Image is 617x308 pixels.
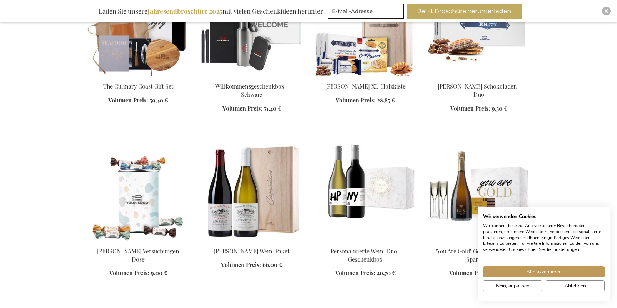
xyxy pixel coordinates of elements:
[526,268,562,276] span: Alle akzeptieren
[328,4,406,21] form: marketing offers and promotions
[483,213,605,220] h2: Wir verwenden Cookies
[314,238,416,245] a: Personalised Wine Duo Gift Box
[407,4,522,19] button: Jetzt Broschüre herunterladen
[222,105,281,113] a: Volumen Preis: 71,40 €
[377,96,395,104] span: 28,85 €
[449,269,489,277] span: Volumen Preis:
[428,141,530,241] img: "You Are Gold" Geschenkbox - Lux Sparkling
[435,247,522,263] a: "You Are Gold" Geschenkbox - Lux Sparkling
[602,7,611,15] div: Close
[438,82,520,98] a: [PERSON_NAME] Schokoladen-Duo
[328,4,404,19] input: E-Mail-Adresse
[336,96,395,105] a: Volumen Preis: 28,85 €
[87,74,189,80] a: The Culinary Coast Gift Set
[264,105,281,112] span: 71,40 €
[108,96,168,105] a: Volumen Preis: 59,40 €
[483,223,605,253] p: Wir können diese zur Analyse unserer Besucherdaten platzieren, um unsere Webseite zu verbessern, ...
[492,105,507,112] span: 9,50 €
[221,261,282,269] a: Volumen Preis: 66,00 €
[428,238,530,245] a: "You Are Gold" Geschenkbox - Lux Sparkling
[262,261,282,268] span: 66,00 €
[103,82,174,90] a: The Culinary Coast Gift Set
[214,247,290,255] a: [PERSON_NAME] Wein-Paket
[201,141,303,241] img: Yves Girardin Santenay Wein-Paket
[546,280,605,291] button: Alle verweigern cookies
[314,141,416,241] img: Personalised Wine Duo Gift Box
[215,82,289,98] a: Willkommensgeschenkbox - Schwarz
[483,266,605,277] button: Akzeptieren Sie alle cookies
[108,96,148,104] span: Volumen Preis:
[428,74,530,80] a: Jules Destrooper Chocolate Duo
[377,269,396,277] span: 20,70 €
[201,74,303,80] a: Welcome Aboard Gift Box - Black
[450,105,490,112] span: Volumen Preis:
[109,269,149,277] span: Volumen Preis:
[314,74,416,80] a: Jules Destrooper XL Wooden Box Personalised 1
[109,269,167,277] a: Volumen Preis: 9,00 €
[331,247,400,263] a: Personalisierte Wein-Duo-Geschenkbox
[201,238,303,245] a: Yves Girardin Santenay Wein-Paket
[97,247,179,263] a: [PERSON_NAME] Versuchungen Dose
[565,282,586,289] span: Ablehnen
[150,96,168,104] span: 59,40 €
[450,105,507,113] a: Volumen Preis: 9,50 €
[221,261,261,268] span: Volumen Preis:
[87,141,189,241] img: Guylian Versuchungen Dose
[496,282,530,289] span: Nein, anpassen
[325,82,406,90] a: [PERSON_NAME] XL-Holzkiste
[147,7,222,15] b: Jahresendbroschüre 2025
[95,4,326,19] div: Laden Sie unsere mit vielen Geschenkideen herunter
[151,269,167,277] span: 9,00 €
[336,96,376,104] span: Volumen Preis:
[449,269,509,277] a: Volumen Preis: 30,45 €
[335,269,396,277] a: Volumen Preis: 20,70 €
[222,105,262,112] span: Volumen Preis:
[335,269,375,277] span: Volumen Preis:
[483,280,542,291] button: cookie Einstellungen anpassen
[604,9,608,13] img: Close
[87,238,189,245] a: Guylian Versuchungen Dose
